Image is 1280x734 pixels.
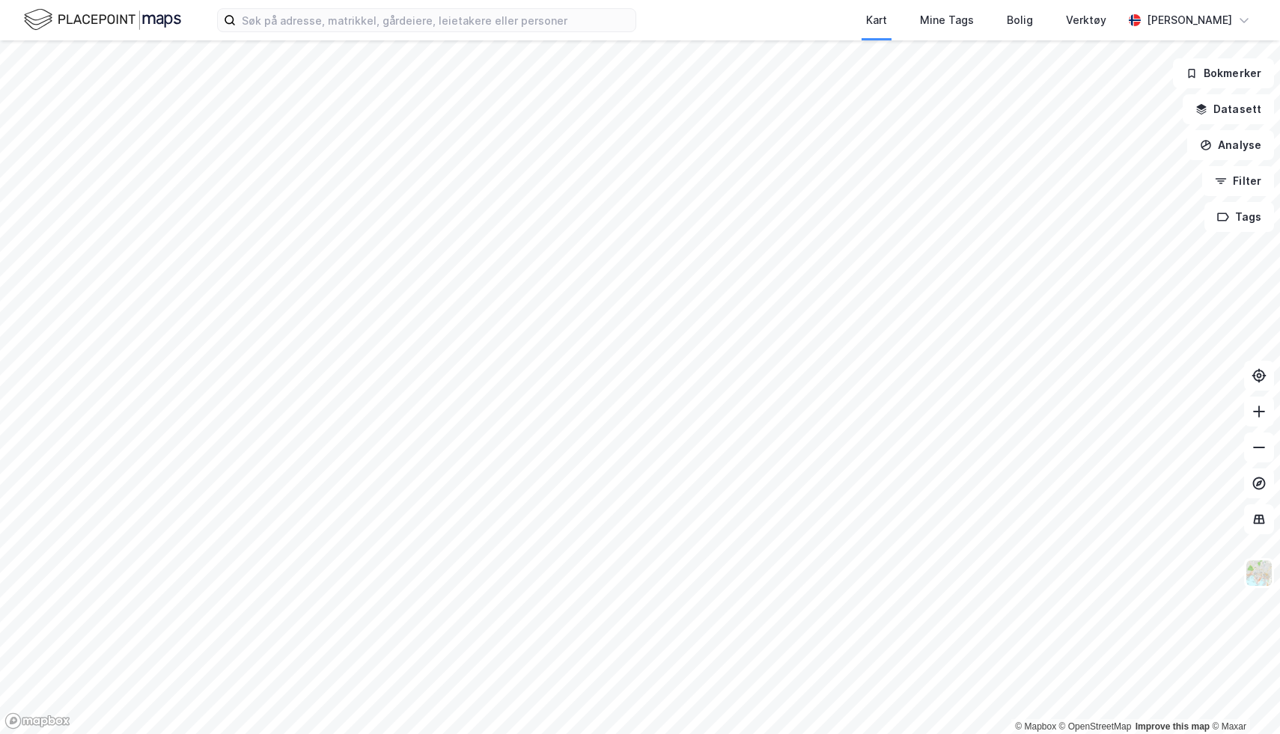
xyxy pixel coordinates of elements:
[1059,721,1132,732] a: OpenStreetMap
[1136,721,1210,732] a: Improve this map
[24,7,181,33] img: logo.f888ab2527a4732fd821a326f86c7f29.svg
[1183,94,1274,124] button: Datasett
[1245,559,1273,587] img: Z
[236,9,636,31] input: Søk på adresse, matrikkel, gårdeiere, leietakere eller personer
[1007,11,1033,29] div: Bolig
[1173,58,1274,88] button: Bokmerker
[1202,166,1274,196] button: Filter
[1015,721,1056,732] a: Mapbox
[1204,202,1274,232] button: Tags
[920,11,974,29] div: Mine Tags
[1205,662,1280,734] iframe: Chat Widget
[1147,11,1232,29] div: [PERSON_NAME]
[1187,130,1274,160] button: Analyse
[4,712,70,730] a: Mapbox homepage
[866,11,887,29] div: Kart
[1066,11,1106,29] div: Verktøy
